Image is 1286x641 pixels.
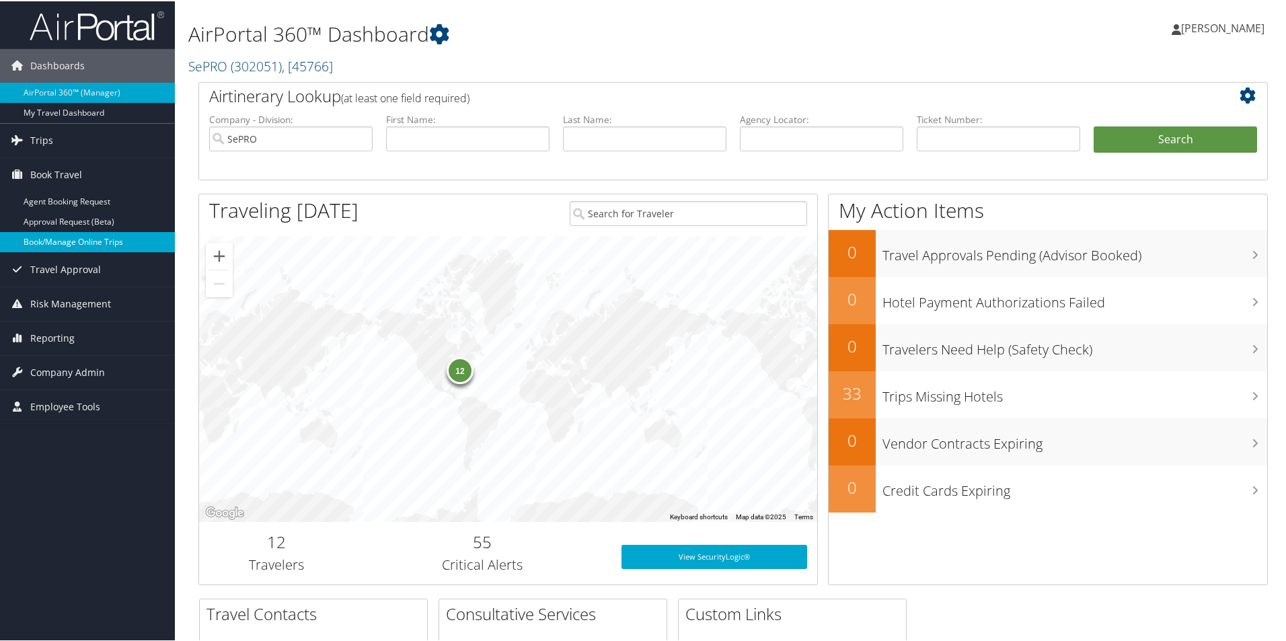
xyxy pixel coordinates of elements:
[447,356,474,383] div: 12
[740,112,903,125] label: Agency Locator:
[209,112,373,125] label: Company - Division:
[206,269,233,296] button: Zoom out
[829,276,1267,323] a: 0Hotel Payment Authorizations Failed
[829,464,1267,511] a: 0Credit Cards Expiring
[202,503,247,521] a: Open this area in Google Maps (opens a new window)
[1094,125,1257,152] button: Search
[829,239,876,262] h2: 0
[829,195,1267,223] h1: My Action Items
[188,56,333,74] a: SePRO
[829,334,876,356] h2: 0
[282,56,333,74] span: , [ 45766 ]
[30,320,75,354] span: Reporting
[30,9,164,40] img: airportal-logo.png
[563,112,726,125] label: Last Name:
[231,56,282,74] span: ( 302051 )
[736,512,786,519] span: Map data ©2025
[882,332,1267,358] h3: Travelers Need Help (Safety Check)
[829,287,876,309] h2: 0
[829,417,1267,464] a: 0Vendor Contracts Expiring
[30,286,111,319] span: Risk Management
[209,529,344,552] h2: 12
[364,529,601,552] h2: 55
[341,89,469,104] span: (at least one field required)
[1172,7,1278,47] a: [PERSON_NAME]
[882,426,1267,452] h3: Vendor Contracts Expiring
[670,511,728,521] button: Keyboard shortcuts
[829,323,1267,370] a: 0Travelers Need Help (Safety Check)
[206,241,233,268] button: Zoom in
[446,601,667,624] h2: Consultative Services
[30,389,100,422] span: Employee Tools
[829,475,876,498] h2: 0
[206,601,427,624] h2: Travel Contacts
[829,229,1267,276] a: 0Travel Approvals Pending (Advisor Booked)
[1181,20,1264,34] span: [PERSON_NAME]
[209,195,358,223] h1: Traveling [DATE]
[209,554,344,573] h3: Travelers
[202,503,247,521] img: Google
[829,370,1267,417] a: 33Trips Missing Hotels
[364,554,601,573] h3: Critical Alerts
[882,285,1267,311] h3: Hotel Payment Authorizations Failed
[794,512,813,519] a: Terms (opens in new tab)
[386,112,550,125] label: First Name:
[570,200,807,225] input: Search for Traveler
[882,474,1267,499] h3: Credit Cards Expiring
[30,252,101,285] span: Travel Approval
[30,354,105,388] span: Company Admin
[829,381,876,404] h2: 33
[917,112,1080,125] label: Ticket Number:
[882,379,1267,405] h3: Trips Missing Hotels
[685,601,906,624] h2: Custom Links
[829,428,876,451] h2: 0
[30,122,53,156] span: Trips
[30,48,85,81] span: Dashboards
[30,157,82,190] span: Book Travel
[621,543,807,568] a: View SecurityLogic®
[188,19,915,47] h1: AirPortal 360™ Dashboard
[882,238,1267,264] h3: Travel Approvals Pending (Advisor Booked)
[209,83,1168,106] h2: Airtinerary Lookup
